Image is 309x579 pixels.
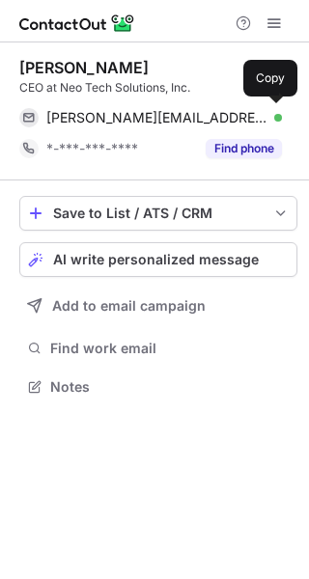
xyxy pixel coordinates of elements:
div: CEO at Neo Tech Solutions, Inc. [19,79,297,96]
span: Notes [50,378,290,396]
button: Notes [19,373,297,400]
div: [PERSON_NAME] [19,58,149,77]
button: Reveal Button [206,139,282,158]
span: [PERSON_NAME][EMAIL_ADDRESS][DOMAIN_NAME] [46,109,267,126]
span: Add to email campaign [52,298,206,314]
button: Find work email [19,335,297,362]
button: save-profile-one-click [19,196,297,231]
button: AI write personalized message [19,242,297,277]
span: Find work email [50,340,290,357]
div: Save to List / ATS / CRM [53,206,264,221]
button: Add to email campaign [19,289,297,323]
img: ContactOut v5.3.10 [19,12,135,35]
span: AI write personalized message [53,252,259,267]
